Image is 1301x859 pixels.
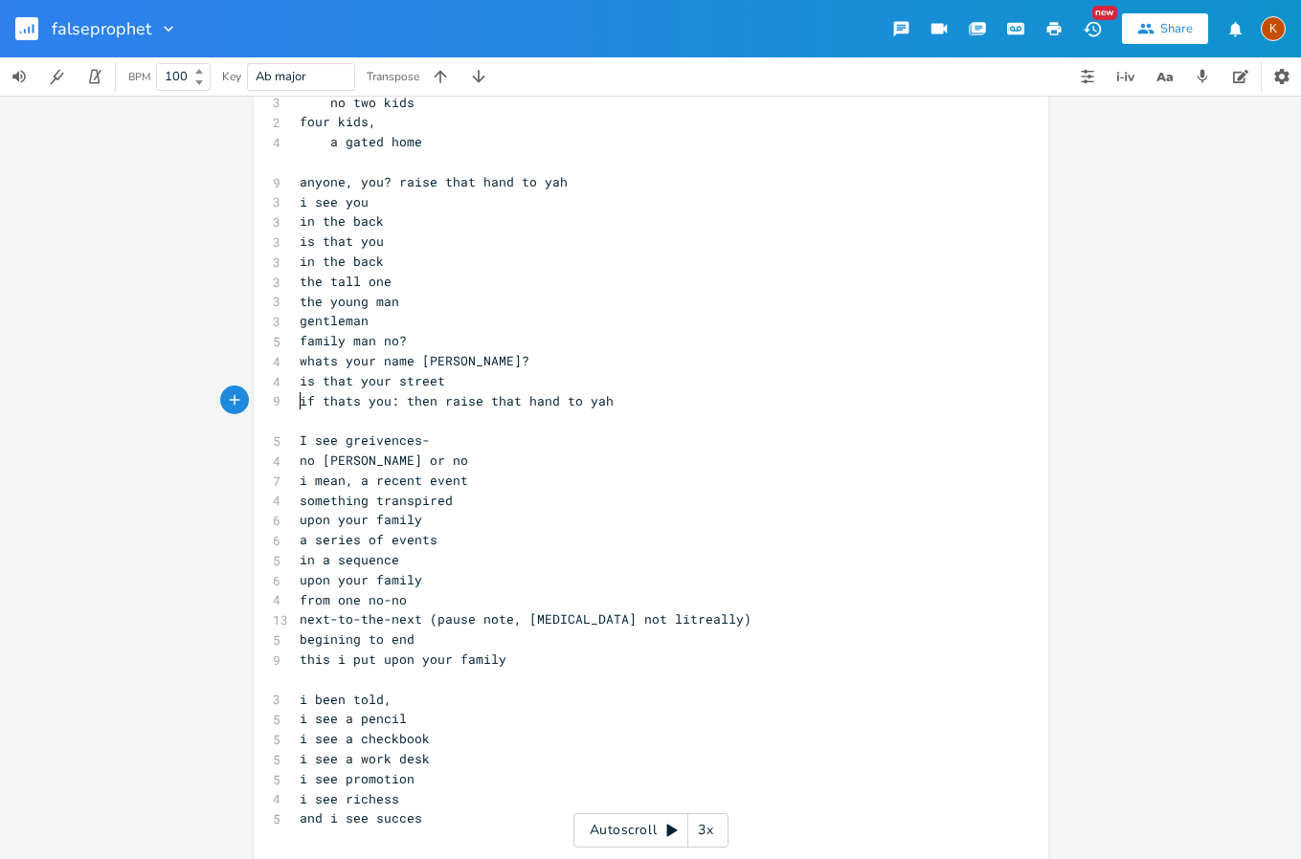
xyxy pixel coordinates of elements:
[367,71,419,82] div: Transpose
[573,813,729,848] div: Autoscroll
[256,68,306,85] span: Ab major
[300,372,445,389] span: is that your street
[1092,6,1117,20] div: New
[300,809,422,826] span: and i see succes
[1261,7,1286,51] button: K
[300,392,614,409] span: if thats you: then raise that hand to yah
[300,710,407,727] span: i see a pencil
[300,293,399,310] span: the young man
[688,813,723,848] div: 3x
[1122,13,1208,44] button: Share
[300,193,369,210] span: i see you
[300,431,430,449] span: I see greivences-
[300,691,392,708] span: i been told,
[300,770,415,787] span: i see promotion
[300,511,422,528] span: upon your family
[300,332,407,349] span: family man no?
[300,133,422,150] span: a gated home
[52,20,151,37] span: falseprophet
[300,253,384,270] span: in the back
[128,72,150,82] div: BPM
[300,113,376,130] span: four kids,
[300,571,422,588] span: upon your family
[300,94,415,111] span: no two kids
[1261,16,1286,41] div: Kat
[300,352,529,369] span: whats your name [PERSON_NAME]?
[300,531,437,548] span: a series of events
[300,232,384,250] span: is that you
[300,650,506,668] span: this i put upon your family
[300,472,468,489] span: i mean, a recent event
[1073,11,1111,46] button: New
[222,71,241,82] div: Key
[300,551,399,568] span: in a sequence
[300,173,568,190] span: anyone, you? raise that hand to yah
[300,312,369,329] span: gentleman
[300,610,751,628] span: next-to-the-next (pause note, [MEDICAL_DATA] not litreally)
[300,212,384,230] span: in the back
[300,591,407,608] span: from one no-no
[300,273,392,290] span: the tall one
[1160,20,1193,37] div: Share
[300,630,415,648] span: begining to end
[300,452,468,469] span: no [PERSON_NAME] or no
[300,750,430,767] span: i see a work desk
[300,730,430,747] span: i see a checkbook
[300,790,399,807] span: i see richess
[300,492,453,509] span: something transpired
